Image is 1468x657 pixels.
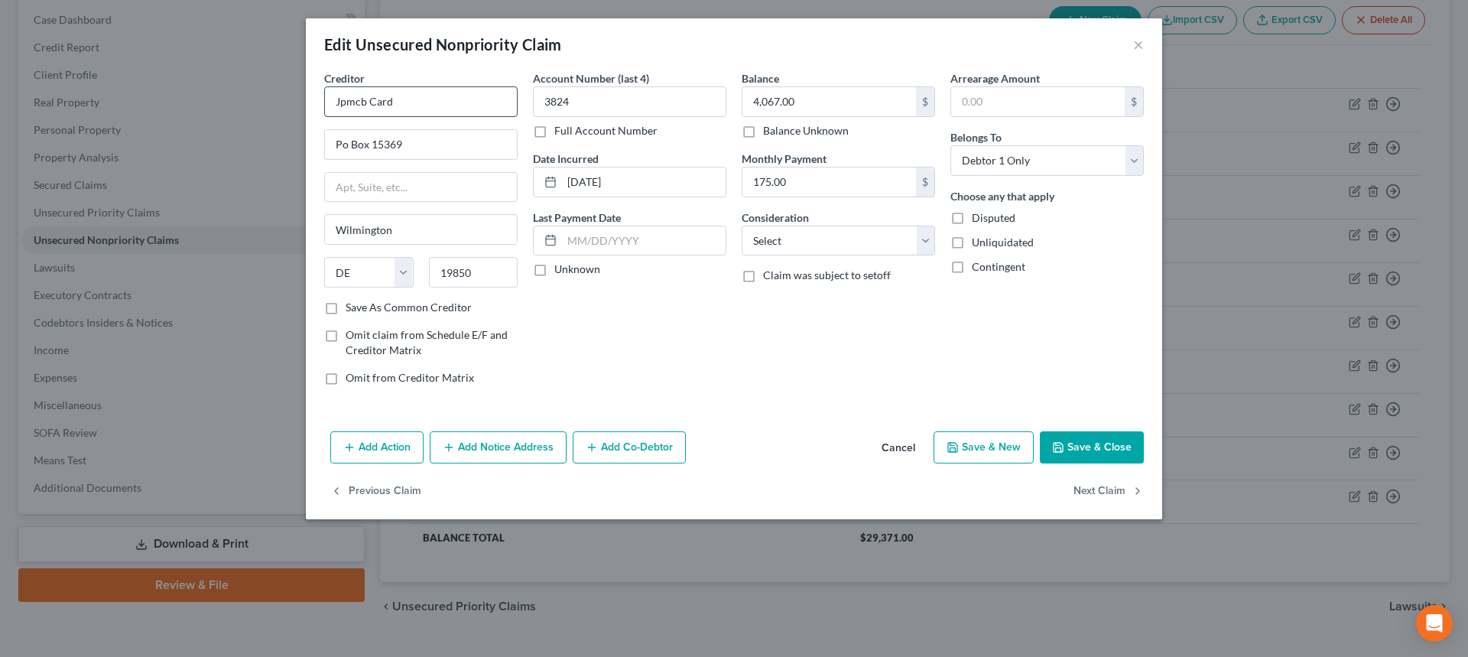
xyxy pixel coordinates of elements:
[324,72,365,85] span: Creditor
[562,226,726,255] input: MM/DD/YYYY
[950,70,1040,86] label: Arrearage Amount
[742,151,827,167] label: Monthly Payment
[763,268,891,281] span: Claim was subject to setoff
[346,328,508,356] span: Omit claim from Schedule E/F and Creditor Matrix
[742,87,916,116] input: 0.00
[763,123,849,138] label: Balance Unknown
[573,431,686,463] button: Add Co-Debtor
[554,123,658,138] label: Full Account Number
[950,188,1054,204] label: Choose any that apply
[916,168,934,197] div: $
[1416,605,1453,642] div: Open Intercom Messenger
[346,371,474,384] span: Omit from Creditor Matrix
[325,173,517,202] input: Apt, Suite, etc...
[950,131,1002,144] span: Belongs To
[430,431,567,463] button: Add Notice Address
[1040,431,1144,463] button: Save & Close
[1125,87,1143,116] div: $
[330,476,421,508] button: Previous Claim
[324,86,518,117] input: Search creditor by name...
[742,70,779,86] label: Balance
[346,300,472,315] label: Save As Common Creditor
[869,433,927,463] button: Cancel
[972,211,1015,224] span: Disputed
[742,210,809,226] label: Consideration
[325,130,517,159] input: Enter address...
[324,34,562,55] div: Edit Unsecured Nonpriority Claim
[972,260,1025,273] span: Contingent
[429,257,518,288] input: Enter zip...
[951,87,1125,116] input: 0.00
[533,151,599,167] label: Date Incurred
[1073,476,1144,508] button: Next Claim
[934,431,1034,463] button: Save & New
[916,87,934,116] div: $
[1133,35,1144,54] button: ×
[533,70,649,86] label: Account Number (last 4)
[533,86,726,117] input: XXXX
[325,215,517,244] input: Enter city...
[562,168,726,197] input: MM/DD/YYYY
[972,236,1034,249] span: Unliquidated
[533,210,621,226] label: Last Payment Date
[554,262,600,277] label: Unknown
[742,168,916,197] input: 0.00
[330,431,424,463] button: Add Action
